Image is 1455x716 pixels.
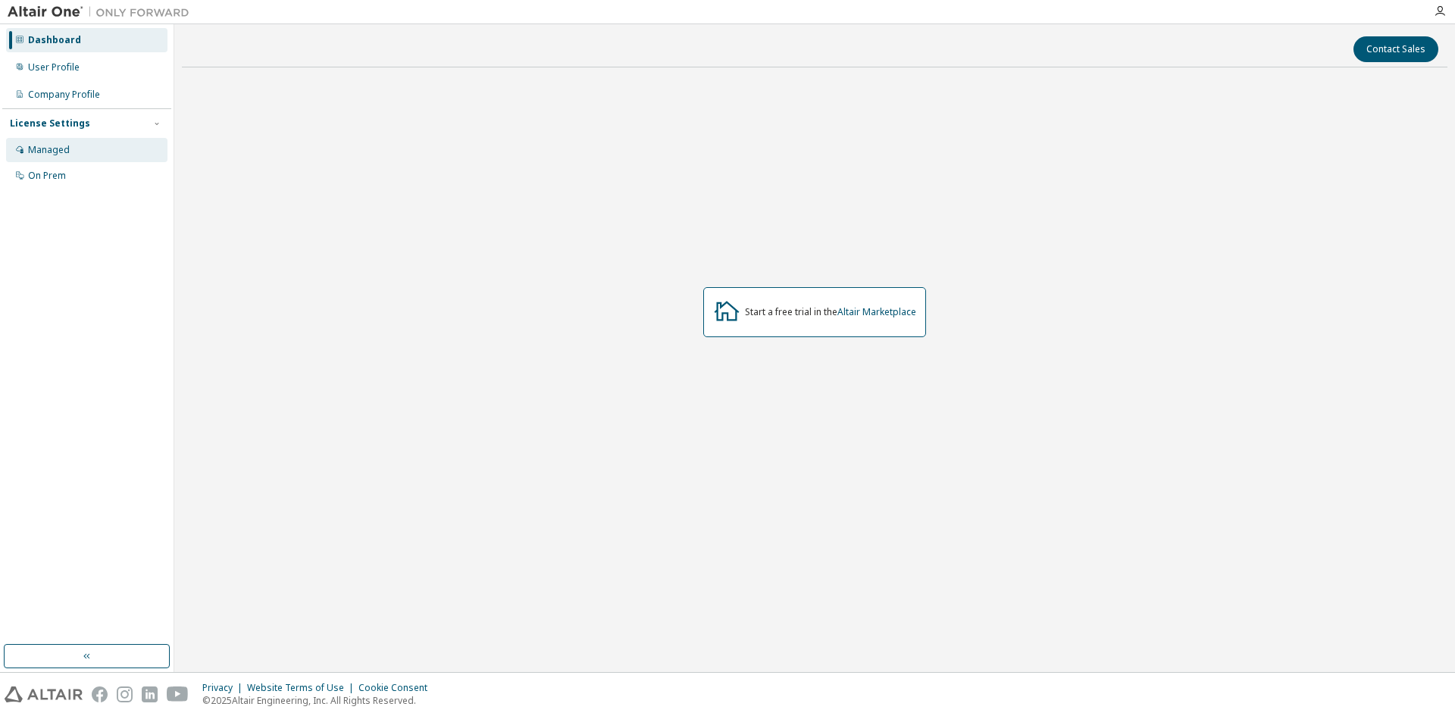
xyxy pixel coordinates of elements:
div: Cookie Consent [358,682,436,694]
div: License Settings [10,117,90,130]
img: linkedin.svg [142,686,158,702]
img: Altair One [8,5,197,20]
img: facebook.svg [92,686,108,702]
div: Website Terms of Use [247,682,358,694]
div: Privacy [202,682,247,694]
a: Altair Marketplace [837,305,916,318]
div: On Prem [28,170,66,182]
div: Start a free trial in the [745,306,916,318]
p: © 2025 Altair Engineering, Inc. All Rights Reserved. [202,694,436,707]
img: altair_logo.svg [5,686,83,702]
div: Company Profile [28,89,100,101]
div: User Profile [28,61,80,73]
img: youtube.svg [167,686,189,702]
img: instagram.svg [117,686,133,702]
button: Contact Sales [1353,36,1438,62]
div: Managed [28,144,70,156]
div: Dashboard [28,34,81,46]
